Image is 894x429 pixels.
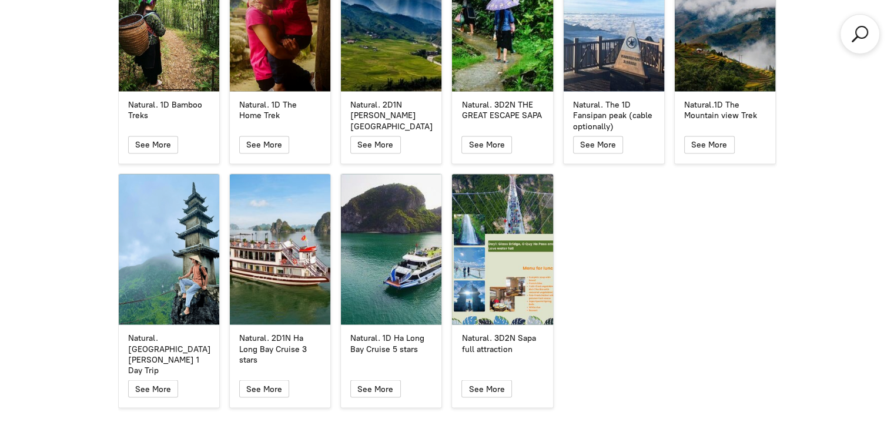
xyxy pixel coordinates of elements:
[119,174,219,325] a: Natural. Ninh Binh 1 Day Trip
[452,99,553,120] a: Natural. 3D2N THE GREAT ESCAPE SAPA
[461,380,511,397] button: See More
[341,99,441,132] a: Natural. 2D1N [PERSON_NAME][GEOGRAPHIC_DATA]
[119,333,219,376] a: Natural. [GEOGRAPHIC_DATA][PERSON_NAME] 1 Day Trip
[675,99,775,120] a: Natural.1D The Mountain view Trek
[469,139,505,149] span: See More
[849,24,870,45] a: Search products
[230,99,330,120] a: Natural. 1D The Home Trek
[128,136,178,153] button: See More
[341,174,441,325] a: Natural. 1D Ha Long Bay Cruise 5 stars
[128,99,210,120] div: Natural. 1D Bamboo Treks
[246,384,282,394] span: See More
[239,333,321,365] div: Natural. 2D1N Ha Long Bay Cruise 3 stars
[350,333,432,354] div: Natural. 1D Ha Long Bay Cruise 5 stars
[230,174,330,325] a: Natural. 2D1N Ha Long Bay Cruise 3 stars
[128,380,178,397] button: See More
[341,333,441,354] a: Natural. 1D Ha Long Bay Cruise 5 stars
[357,139,393,149] span: See More
[573,136,623,153] button: See More
[452,174,553,325] a: Natural. 3D2N Sapa full attraction
[461,136,511,153] button: See More
[230,333,330,365] a: Natural. 2D1N Ha Long Bay Cruise 3 stars
[684,136,734,153] button: See More
[564,99,664,132] a: Natural. The 1D Fansipan peak (cable optionally)
[691,139,727,149] span: See More
[469,384,505,394] span: See More
[135,139,171,149] span: See More
[119,99,219,120] a: Natural. 1D Bamboo Treks
[684,99,766,120] div: Natural.1D The Mountain view Trek
[350,99,432,132] div: Natural. 2D1N [PERSON_NAME][GEOGRAPHIC_DATA]
[239,99,321,120] div: Natural. 1D The Home Trek
[135,384,171,394] span: See More
[128,333,210,376] div: Natural. [GEOGRAPHIC_DATA][PERSON_NAME] 1 Day Trip
[452,333,553,354] a: Natural. 3D2N Sapa full attraction
[239,136,289,153] button: See More
[239,380,289,397] button: See More
[461,333,543,354] div: Natural. 3D2N Sapa full attraction
[350,136,400,153] button: See More
[573,99,655,132] div: Natural. The 1D Fansipan peak (cable optionally)
[350,380,400,397] button: See More
[357,384,393,394] span: See More
[246,139,282,149] span: See More
[461,99,543,120] div: Natural. 3D2N THE GREAT ESCAPE SAPA
[580,139,616,149] span: See More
